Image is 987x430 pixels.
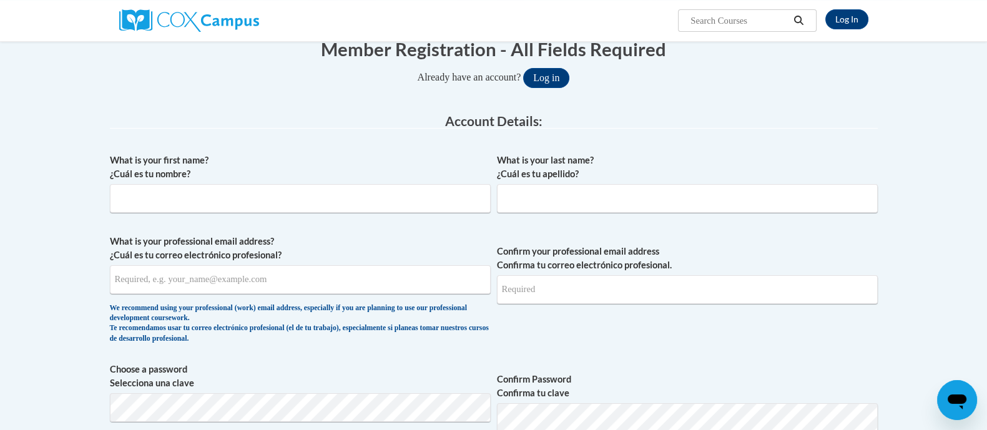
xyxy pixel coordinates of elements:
[497,373,878,400] label: Confirm Password Confirma tu clave
[689,13,789,28] input: Search Courses
[497,245,878,272] label: Confirm your professional email address Confirma tu correo electrónico profesional.
[497,275,878,304] input: Required
[825,9,868,29] a: Log In
[110,235,491,262] label: What is your professional email address? ¿Cuál es tu correo electrónico profesional?
[497,184,878,213] input: Metadata input
[110,154,491,181] label: What is your first name? ¿Cuál es tu nombre?
[110,36,878,62] h1: Member Registration - All Fields Required
[110,184,491,213] input: Metadata input
[110,363,491,390] label: Choose a password Selecciona una clave
[110,303,491,344] div: We recommend using your professional (work) email address, especially if you are planning to use ...
[119,9,259,32] img: Cox Campus
[523,68,569,88] button: Log in
[110,265,491,294] input: Metadata input
[418,72,521,82] span: Already have an account?
[937,380,977,420] iframe: Button to launch messaging window
[445,113,543,129] span: Account Details:
[789,13,808,28] button: Search
[497,154,878,181] label: What is your last name? ¿Cuál es tu apellido?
